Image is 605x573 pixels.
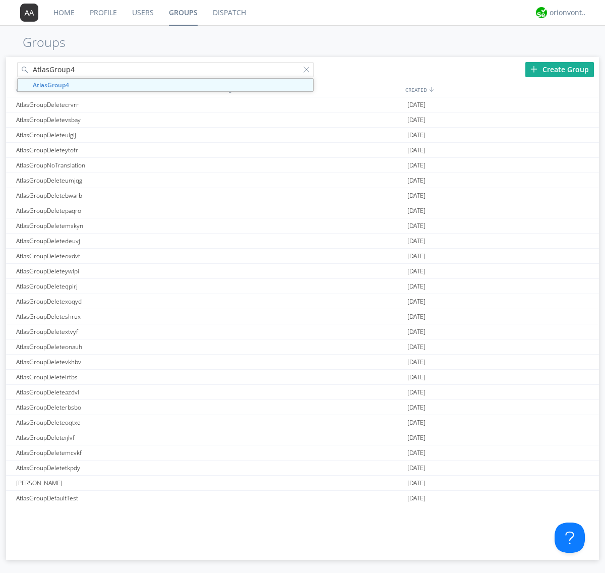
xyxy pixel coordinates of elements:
div: AtlasGroupDeletexoqyd [14,294,208,309]
div: AtlasGroupDeletemskyn [14,218,208,233]
div: AtlasGroupDeletemcvkf [14,445,208,460]
span: [DATE] [407,400,426,415]
span: [DATE] [407,415,426,430]
div: orionvontas+atlas+automation+org2 [550,8,587,18]
div: [PERSON_NAME] [14,476,208,490]
a: AtlasGroupDeletextvyf[DATE] [6,324,599,339]
a: AtlasGroupDeletemskyn[DATE] [6,218,599,234]
a: AtlasGroupDeletedeuvj[DATE] [6,234,599,249]
div: AtlasGroupDeletetkpdy [14,461,208,475]
span: [DATE] [407,279,426,294]
div: AtlasGroupDeletelrtbs [14,370,208,384]
span: [DATE] [407,143,426,158]
span: [DATE] [407,112,426,128]
a: [PERSON_NAME][DATE] [6,476,599,491]
div: AtlasGroupDeleteonauh [14,339,208,354]
input: Search groups [17,62,314,77]
span: [DATE] [407,430,426,445]
span: [DATE] [407,445,426,461]
span: [DATE] [407,158,426,173]
a: AtlasGroupDeletemcvkf[DATE] [6,445,599,461]
div: AtlasGroupNoTranslation [14,158,208,173]
a: AtlasGroupDeletevkhbv[DATE] [6,355,599,370]
a: AtlasGroupDeleteoxdvt[DATE] [6,249,599,264]
div: AtlasGroupDeletevkhbv [14,355,208,369]
span: [DATE] [407,203,426,218]
div: AtlasGroupDeleteazdvl [14,385,208,399]
div: AtlasGroupDeletevsbay [14,112,208,127]
div: AtlasGroupDeleteoxdvt [14,249,208,263]
span: [DATE] [407,249,426,264]
span: [DATE] [407,234,426,249]
a: AtlasGroupDeleterbsbo[DATE] [6,400,599,415]
div: AtlasGroupDeleterbsbo [14,400,208,415]
div: AtlasGroupDeleteijlvf [14,430,208,445]
div: GROUPS [14,82,205,97]
div: CREATED [403,82,599,97]
span: [DATE] [407,461,426,476]
img: 29d36aed6fa347d5a1537e7736e6aa13 [536,7,547,18]
div: AtlasGroupDeleteshrux [14,309,208,324]
span: [DATE] [407,294,426,309]
div: AtlasGroupDeletecrvrr [14,97,208,112]
a: AtlasGroupDefaultTest[DATE] [6,491,599,506]
span: [DATE] [407,128,426,143]
a: AtlasGroupDeletevsbay[DATE] [6,112,599,128]
div: AtlasGroupDeleteywlpi [14,264,208,278]
img: 373638.png [20,4,38,22]
a: AtlasGroupNoTranslation[DATE] [6,158,599,173]
div: AtlasGroupDeletepaqro [14,203,208,218]
a: AtlasGroupDeleteywlpi[DATE] [6,264,599,279]
span: [DATE] [407,476,426,491]
div: AtlasGroupDeleteqpirj [14,279,208,294]
div: AtlasGroupDeletebwarb [14,188,208,203]
strong: AtlasGroup4 [33,81,69,89]
a: AtlasGroupDeletetkpdy[DATE] [6,461,599,476]
span: [DATE] [407,97,426,112]
span: [DATE] [407,491,426,506]
a: AtlasGroupDeleteulgij[DATE] [6,128,599,143]
div: AtlasGroupDefaultTest [14,491,208,505]
a: AtlasGroupDeletepaqro[DATE] [6,203,599,218]
div: AtlasGroupDeleteoqtxe [14,415,208,430]
span: [DATE] [407,385,426,400]
a: AtlasGroupDeleteoqtxe[DATE] [6,415,599,430]
div: AtlasGroupDeleteytofr [14,143,208,157]
div: AtlasGroupDeleteumjqg [14,173,208,188]
div: AtlasGroupDeletedeuvj [14,234,208,248]
div: AtlasGroupDeleteulgij [14,128,208,142]
div: Create Group [525,62,594,77]
span: [DATE] [407,173,426,188]
a: AtlasGroupDeletelrtbs[DATE] [6,370,599,385]
a: AtlasGroupDeleteijlvf[DATE] [6,430,599,445]
img: plus.svg [530,66,537,73]
a: AtlasGroupDeletebwarb[DATE] [6,188,599,203]
span: [DATE] [407,309,426,324]
span: [DATE] [407,264,426,279]
span: [DATE] [407,324,426,339]
a: AtlasGroupDeleteshrux[DATE] [6,309,599,324]
div: AtlasGroupDeletextvyf [14,324,208,339]
span: [DATE] [407,188,426,203]
span: [DATE] [407,355,426,370]
a: AtlasGroupDeletexoqyd[DATE] [6,294,599,309]
iframe: Toggle Customer Support [555,523,585,553]
a: AtlasGroupDeleteqpirj[DATE] [6,279,599,294]
a: AtlasGroupDeleteumjqg[DATE] [6,173,599,188]
span: [DATE] [407,370,426,385]
a: AtlasGroupDeleteazdvl[DATE] [6,385,599,400]
span: [DATE] [407,218,426,234]
span: [DATE] [407,339,426,355]
a: AtlasGroupDeleteytofr[DATE] [6,143,599,158]
a: AtlasGroupDeletecrvrr[DATE] [6,97,599,112]
a: AtlasGroupDeleteonauh[DATE] [6,339,599,355]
